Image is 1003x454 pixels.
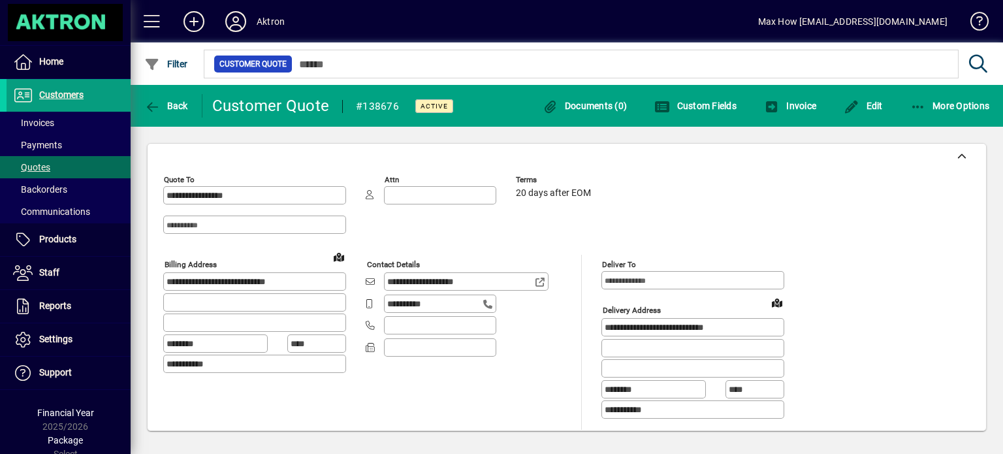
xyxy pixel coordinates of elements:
[39,56,63,67] span: Home
[7,112,131,134] a: Invoices
[7,156,131,178] a: Quotes
[144,59,188,69] span: Filter
[39,300,71,311] span: Reports
[39,334,72,344] span: Settings
[421,102,448,110] span: Active
[7,46,131,78] a: Home
[758,11,947,32] div: Max How [EMAIL_ADDRESS][DOMAIN_NAME]
[961,3,987,45] a: Knowledge Base
[7,290,131,323] a: Reports
[144,101,188,111] span: Back
[907,94,993,118] button: More Options
[37,408,94,418] span: Financial Year
[219,57,287,71] span: Customer Quote
[910,101,990,111] span: More Options
[651,94,740,118] button: Custom Fields
[7,134,131,156] a: Payments
[141,52,191,76] button: Filter
[602,260,636,269] mat-label: Deliver To
[13,184,67,195] span: Backorders
[654,101,737,111] span: Custom Fields
[7,178,131,201] a: Backorders
[39,234,76,244] span: Products
[516,188,591,199] span: 20 days after EOM
[39,89,84,100] span: Customers
[173,10,215,33] button: Add
[7,323,131,356] a: Settings
[13,140,62,150] span: Payments
[761,94,820,118] button: Invoice
[385,175,399,184] mat-label: Attn
[141,94,191,118] button: Back
[844,101,883,111] span: Edit
[328,246,349,267] a: View on map
[840,94,886,118] button: Edit
[7,357,131,389] a: Support
[212,95,330,116] div: Customer Quote
[7,201,131,223] a: Communications
[7,223,131,256] a: Products
[39,267,59,278] span: Staff
[516,176,594,184] span: Terms
[13,162,50,172] span: Quotes
[39,367,72,378] span: Support
[164,175,195,184] mat-label: Quote To
[131,94,202,118] app-page-header-button: Back
[542,101,627,111] span: Documents (0)
[215,10,257,33] button: Profile
[257,11,285,32] div: Aktron
[539,94,630,118] button: Documents (0)
[13,206,90,217] span: Communications
[767,292,788,313] a: View on map
[764,101,816,111] span: Invoice
[13,118,54,128] span: Invoices
[48,435,83,446] span: Package
[7,257,131,289] a: Staff
[356,96,399,117] div: #138676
